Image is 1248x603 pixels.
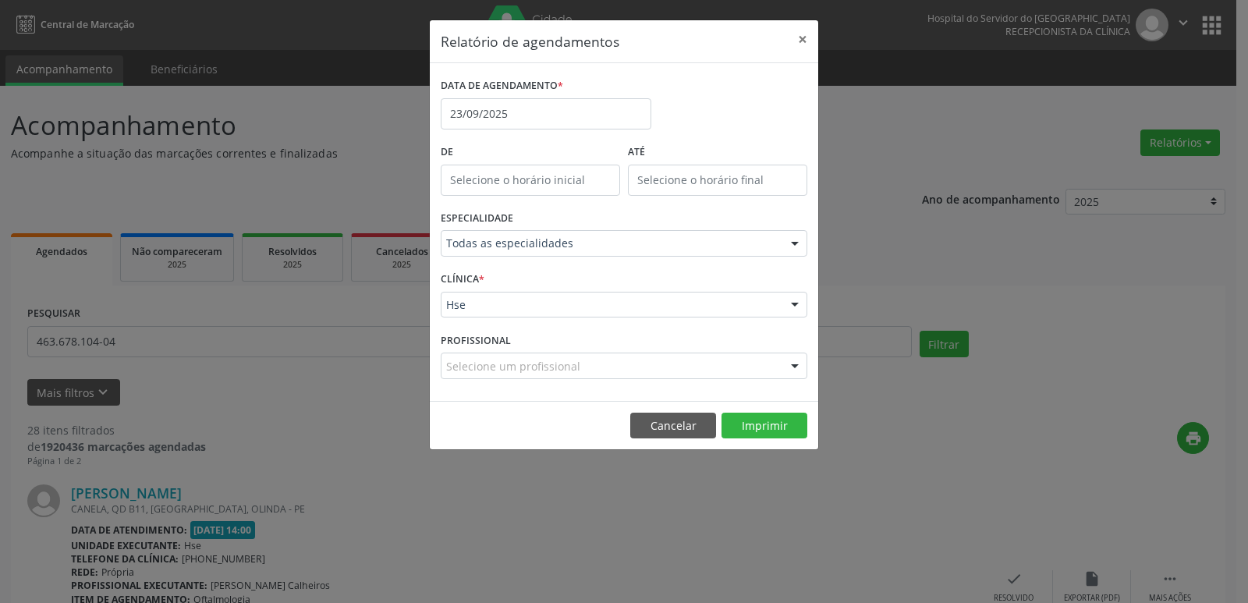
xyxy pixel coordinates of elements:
[628,165,807,196] input: Selecione o horário final
[441,165,620,196] input: Selecione o horário inicial
[441,98,651,129] input: Selecione uma data ou intervalo
[441,328,511,353] label: PROFISSIONAL
[446,358,580,374] span: Selecione um profissional
[441,140,620,165] label: De
[446,297,775,313] span: Hse
[787,20,818,59] button: Close
[441,268,484,292] label: CLÍNICA
[630,413,716,439] button: Cancelar
[446,236,775,251] span: Todas as especialidades
[441,207,513,231] label: ESPECIALIDADE
[441,31,619,51] h5: Relatório de agendamentos
[441,74,563,98] label: DATA DE AGENDAMENTO
[721,413,807,439] button: Imprimir
[628,140,807,165] label: ATÉ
